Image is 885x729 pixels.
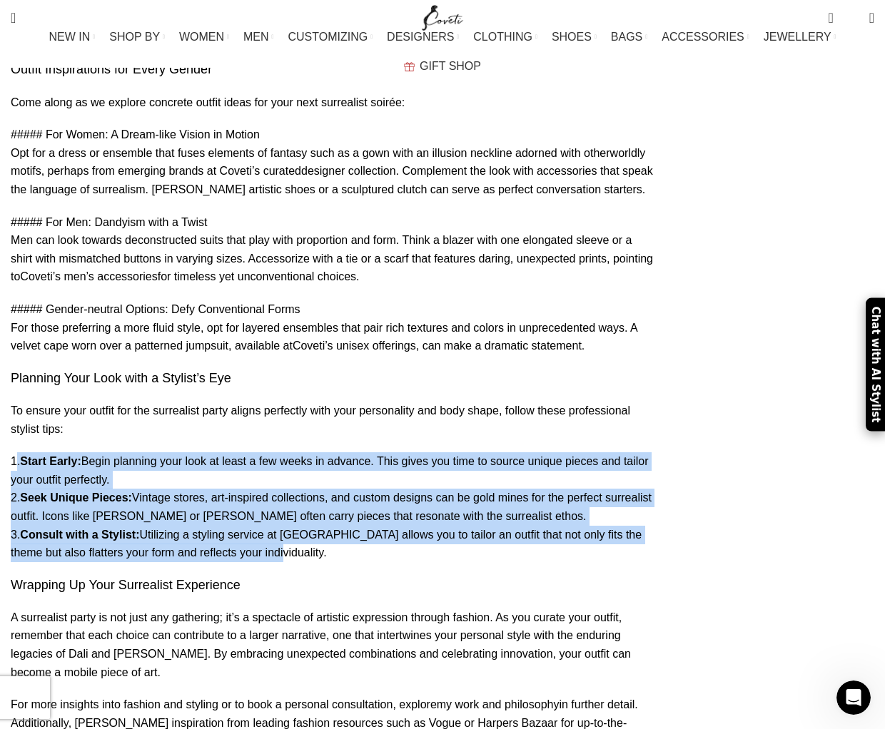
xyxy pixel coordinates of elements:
[20,270,157,282] a: Coveti’s men’s accessories
[611,23,647,51] a: BAGS
[844,4,859,32] div: My Wishlist
[611,30,642,44] span: BAGS
[11,213,653,286] p: ##### For Men: Dandyism with a Twist Men can look towards deconstructed suits that play with prop...
[243,23,273,51] a: MEN
[49,23,96,51] a: NEW IN
[847,14,858,25] span: 0
[404,62,415,71] img: GiftBag
[20,491,132,504] strong: Seek Unique Pieces:
[419,11,467,23] a: Site logo
[179,30,224,44] span: WOMEN
[552,23,597,51] a: SHOES
[387,23,459,51] a: DESIGNERS
[829,7,840,18] span: 0
[11,402,653,438] p: To ensure your outfit for the surrealist party aligns perfectly with your personality and body sh...
[764,23,836,51] a: JEWELLERY
[473,30,532,44] span: CLOTHING
[11,452,653,562] p: 1. Begin planning your look at least a few weeks in advance. This gives you time to source unique...
[437,698,560,710] a: my work and philosophy
[662,30,744,44] span: ACCESSORIES
[836,680,871,715] iframe: Intercom live chat
[420,59,481,73] span: GIFT SHOP
[288,23,373,51] a: CUSTOMIZING
[11,93,653,112] p: Come along as we explore concrete outfit ideas for your next surrealist soirée:
[4,23,881,81] div: Main navigation
[821,4,840,32] a: 0
[662,23,749,51] a: ACCESSORIES
[11,369,653,387] h4: Planning Your Look with a Stylist’s Eye
[11,126,653,198] p: ##### For Women: A Dream-like Vision in Motion Opt for a dress or ensemble that fuses elements of...
[11,608,653,681] p: A surrealist party is not just any gathering; it’s a spectacle of artistic expression through fas...
[20,529,139,541] strong: Consult with a Stylist:
[243,30,269,44] span: MEN
[179,23,229,51] a: WOMEN
[301,165,396,177] a: designer collection
[11,576,653,594] h4: Wrapping Up Your Surrealist Experience
[4,4,23,32] a: Search
[109,30,160,44] span: SHOP BY
[20,455,81,467] strong: Start Early:
[473,23,537,51] a: CLOTHING
[764,30,831,44] span: JEWELLERY
[552,30,592,44] span: SHOES
[387,30,454,44] span: DESIGNERS
[11,300,653,355] p: ##### Gender-neutral Options: Defy Conventional Forms For those preferring a more fluid style, op...
[109,23,165,51] a: SHOP BY
[288,30,368,44] span: CUSTOMIZING
[404,52,481,81] a: GIFT SHOP
[49,30,91,44] span: NEW IN
[293,340,416,352] a: Coveti’s unisex offerings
